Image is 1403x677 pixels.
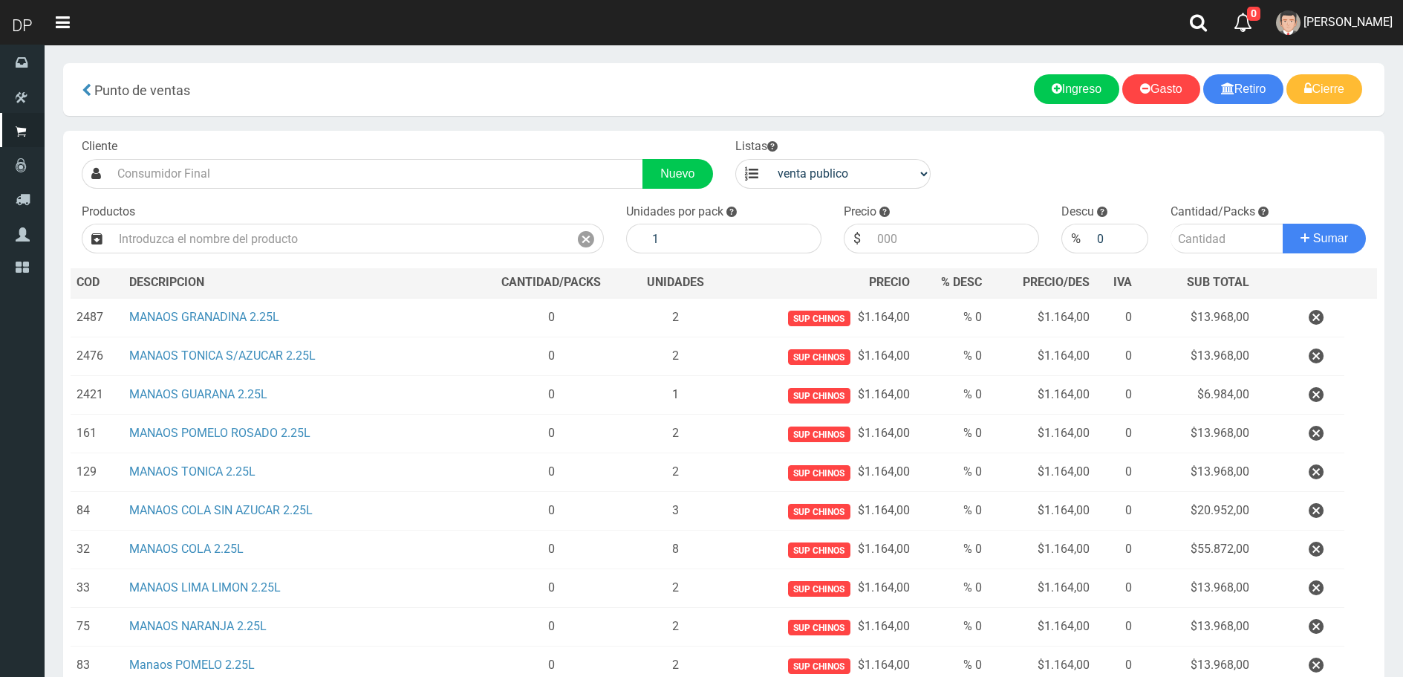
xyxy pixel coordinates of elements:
span: Sup chinos [788,427,850,442]
button: Sumar [1283,224,1366,253]
div: % [1061,224,1090,253]
td: 0 [1096,453,1137,492]
td: 161 [71,415,123,453]
span: % DESC [941,275,982,289]
td: $1.164,00 [723,415,916,453]
input: 000 [1090,224,1148,253]
td: $13.968,00 [1138,337,1255,376]
a: MANAOS TONICA 2.25L [129,464,255,479]
span: Sup chinos [788,581,850,597]
a: Gasto [1122,74,1200,104]
td: % 0 [916,337,988,376]
td: $1.164,00 [988,492,1096,531]
span: CRIPCION [151,275,204,289]
span: Sup chinos [788,388,850,404]
a: MANAOS GRANADINA 2.25L [129,310,279,324]
span: Punto de ventas [94,82,190,98]
td: % 0 [916,415,988,453]
td: 2 [628,415,723,453]
td: % 0 [916,376,988,415]
th: COD [71,268,123,298]
td: 0 [1096,608,1137,647]
a: MANAOS NARANJA 2.25L [129,619,267,633]
span: Sup chinos [788,311,850,326]
td: % 0 [916,569,988,608]
label: Cantidad/Packs [1171,204,1255,221]
input: 1 [645,224,821,253]
td: 0 [475,298,628,337]
td: 0 [475,492,628,531]
td: 0 [1096,492,1137,531]
td: 33 [71,569,123,608]
td: $1.164,00 [988,453,1096,492]
td: $1.164,00 [723,453,916,492]
label: Productos [82,204,135,221]
td: 75 [71,608,123,647]
a: MANAOS LIMA LIMON 2.25L [129,580,281,595]
td: $1.164,00 [723,569,916,608]
a: Retiro [1203,74,1284,104]
td: $1.164,00 [988,608,1096,647]
td: % 0 [916,492,988,531]
td: 0 [1096,415,1137,453]
td: $1.164,00 [723,298,916,337]
span: PRECIO [869,274,910,291]
div: $ [844,224,870,253]
span: SUB TOTAL [1187,274,1249,291]
td: 129 [71,453,123,492]
td: $1.164,00 [988,337,1096,376]
a: MANAOS GUARANA 2.25L [129,387,267,401]
td: $1.164,00 [723,608,916,647]
span: PRECIO/DES [1023,275,1090,289]
span: [PERSON_NAME] [1303,15,1393,29]
span: Sup chinos [788,620,850,635]
td: 0 [1096,298,1137,337]
span: Sup chinos [788,658,850,674]
td: 0 [1096,337,1137,376]
td: $55.872,00 [1138,531,1255,569]
td: 0 [1096,376,1137,415]
td: 0 [475,376,628,415]
td: $6.984,00 [1138,376,1255,415]
td: 2 [628,337,723,376]
td: 0 [475,531,628,569]
label: Listas [735,138,778,155]
span: Sumar [1313,232,1348,244]
td: 0 [1096,569,1137,608]
td: % 0 [916,531,988,569]
td: 0 [475,453,628,492]
a: MANAOS TONICA S/AZUCAR 2.25L [129,349,316,363]
td: $1.164,00 [988,298,1096,337]
td: 2 [628,298,723,337]
span: Sup chinos [788,542,850,558]
td: $1.164,00 [723,337,916,376]
td: $20.952,00 [1138,492,1255,531]
td: $1.164,00 [988,531,1096,569]
span: Sup chinos [788,504,850,519]
td: 2 [628,569,723,608]
td: $1.164,00 [988,415,1096,453]
a: MANAOS COLA 2.25L [129,542,244,556]
td: 2421 [71,376,123,415]
input: 000 [870,224,1039,253]
td: % 0 [916,298,988,337]
span: Sup chinos [788,465,850,481]
td: 3 [628,492,723,531]
td: $1.164,00 [723,531,916,569]
td: 2 [628,608,723,647]
th: CANTIDAD/PACKS [475,268,628,298]
td: $13.968,00 [1138,298,1255,337]
th: UNIDADES [628,268,723,298]
td: % 0 [916,453,988,492]
a: Cierre [1286,74,1362,104]
a: MANAOS POMELO ROSADO 2.25L [129,426,310,440]
td: $13.968,00 [1138,453,1255,492]
input: Introduzca el nombre del producto [111,224,569,253]
label: Precio [844,204,876,221]
td: 2476 [71,337,123,376]
a: Nuevo [642,159,712,189]
td: 32 [71,531,123,569]
a: MANAOS COLA SIN AZUCAR 2.25L [129,503,313,517]
a: Manaos POMELO 2.25L [129,658,255,672]
label: Descu [1061,204,1094,221]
